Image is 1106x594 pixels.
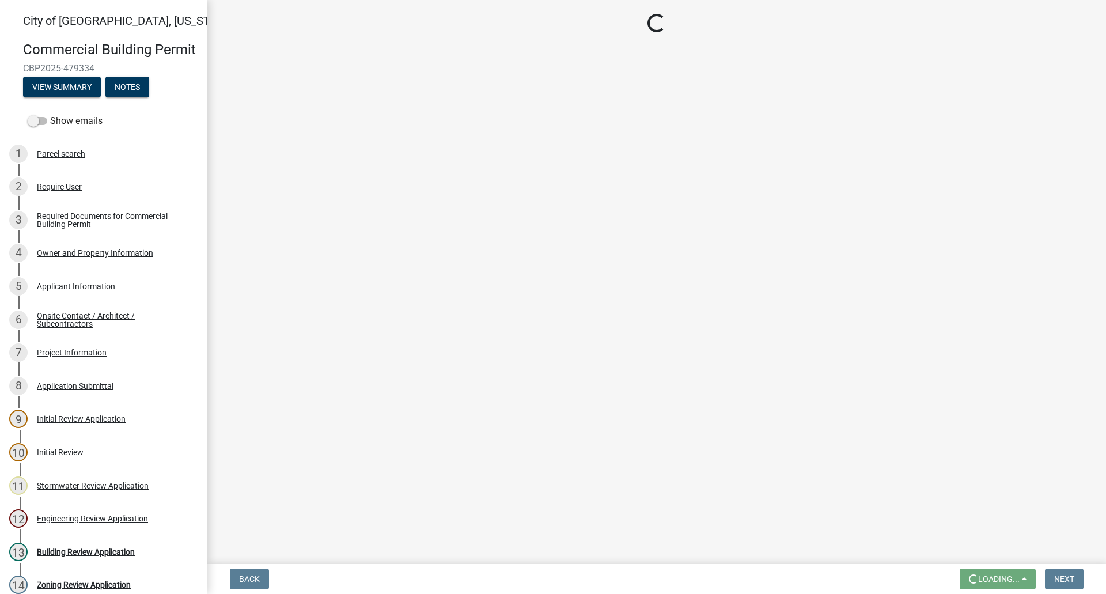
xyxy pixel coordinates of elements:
div: 12 [9,509,28,528]
div: 9 [9,410,28,428]
div: Initial Review Application [37,415,126,423]
span: Next [1054,574,1074,584]
div: 2 [9,177,28,196]
div: Stormwater Review Application [37,482,149,490]
div: 4 [9,244,28,262]
wm-modal-confirm: Summary [23,83,101,92]
span: CBP2025-479334 [23,63,184,74]
div: Project Information [37,349,107,357]
h4: Commercial Building Permit [23,41,198,58]
div: Parcel search [37,150,85,158]
div: Require User [37,183,82,191]
div: Zoning Review Application [37,581,131,589]
span: Loading... [978,574,1020,584]
div: Owner and Property Information [37,249,153,257]
div: Application Submittal [37,382,113,390]
button: Back [230,569,269,589]
div: Engineering Review Application [37,514,148,523]
div: 1 [9,145,28,163]
div: 10 [9,443,28,461]
div: Applicant Information [37,282,115,290]
div: 13 [9,543,28,561]
label: Show emails [28,114,103,128]
wm-modal-confirm: Notes [105,83,149,92]
div: Initial Review [37,448,84,456]
div: 6 [9,311,28,329]
div: Onsite Contact / Architect / Subcontractors [37,312,189,328]
button: View Summary [23,77,101,97]
div: 3 [9,211,28,229]
button: Next [1045,569,1084,589]
div: 5 [9,277,28,296]
span: City of [GEOGRAPHIC_DATA], [US_STATE] [23,14,233,28]
button: Notes [105,77,149,97]
span: Back [239,574,260,584]
div: 11 [9,476,28,495]
div: 7 [9,343,28,362]
div: Building Review Application [37,548,135,556]
button: Loading... [960,569,1036,589]
div: 14 [9,576,28,594]
div: Required Documents for Commercial Building Permit [37,212,189,228]
div: 8 [9,377,28,395]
